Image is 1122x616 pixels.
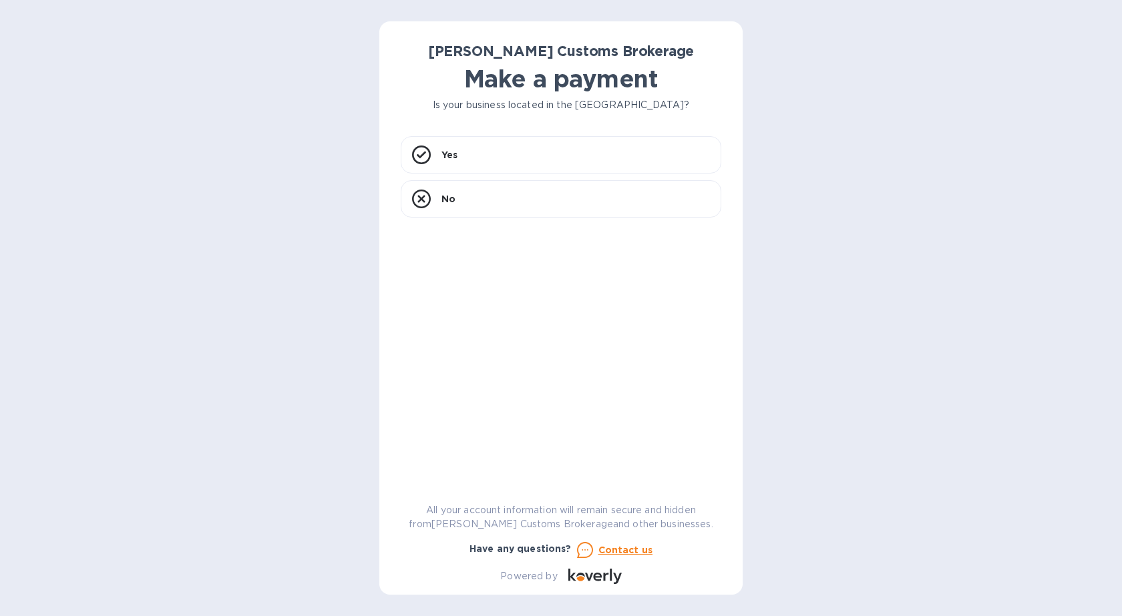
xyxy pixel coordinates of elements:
u: Contact us [598,545,653,555]
p: All your account information will remain secure and hidden from [PERSON_NAME] Customs Brokerage a... [401,503,721,531]
b: [PERSON_NAME] Customs Brokerage [428,43,695,59]
p: No [441,192,455,206]
h1: Make a payment [401,65,721,93]
p: Is your business located in the [GEOGRAPHIC_DATA]? [401,98,721,112]
p: Powered by [500,569,557,583]
p: Yes [441,148,457,162]
b: Have any questions? [470,543,572,554]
